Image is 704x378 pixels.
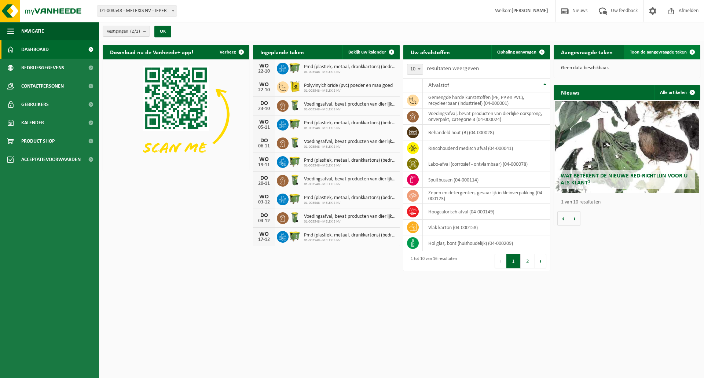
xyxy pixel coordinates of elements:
[253,45,311,59] h2: Ingeplande taken
[257,237,271,242] div: 17-12
[561,173,687,186] span: Wat betekent de nieuwe RED-richtlijn voor u als klant?
[423,156,550,172] td: labo-afval (corrosief - ontvlambaar) (04-000078)
[304,195,396,201] span: Pmd (plastiek, metaal, drankkartons) (bedrijven)
[554,45,620,59] h2: Aangevraagde taken
[289,80,301,93] img: LP-BB-01000-PPR-11
[304,102,396,107] span: Voedingsafval, bevat producten van dierlijke oorsprong, onverpakt, categorie 3
[257,138,271,144] div: DO
[423,235,550,251] td: hol glas, bont (huishoudelijk) (04-000209)
[654,85,700,100] a: Alle artikelen
[257,144,271,149] div: 06-11
[257,200,271,205] div: 03-12
[407,64,423,75] span: 10
[561,66,693,71] p: Geen data beschikbaar.
[624,45,700,59] a: Toon de aangevraagde taken
[554,85,587,99] h2: Nieuws
[506,254,521,268] button: 1
[97,5,177,16] span: 01-003548 - MELEXIS NV - IEPER
[257,162,271,168] div: 19-11
[289,211,301,224] img: WB-0140-HPE-GN-50
[21,77,64,95] span: Contactpersonen
[107,26,140,37] span: Vestigingen
[561,200,697,205] p: 1 van 10 resultaten
[21,22,44,40] span: Navigatie
[569,211,580,226] button: Volgende
[257,175,271,181] div: DO
[257,63,271,69] div: WO
[535,254,546,268] button: Next
[21,114,44,132] span: Kalender
[304,64,396,70] span: Pmd (plastiek, metaal, drankkartons) (bedrijven)
[289,174,301,186] img: WB-0140-HPE-GN-50
[423,188,550,204] td: zepen en detergenten, gevaarlijk in kleinverpakking (04-000123)
[257,100,271,106] div: DO
[304,232,396,238] span: Pmd (plastiek, metaal, drankkartons) (bedrijven)
[304,145,396,149] span: 01-003548 - MELEXIS NV
[103,45,201,59] h2: Download nu de Vanheede+ app!
[304,126,396,131] span: 01-003548 - MELEXIS NV
[521,254,535,268] button: 2
[257,82,271,88] div: WO
[304,214,396,220] span: Voedingsafval, bevat producten van dierlijke oorsprong, onverpakt, categorie 3
[342,45,399,59] a: Bekijk uw kalender
[130,29,140,34] count: (2/2)
[497,50,536,55] span: Ophaling aanvragen
[423,172,550,188] td: spuitbussen (04-000114)
[289,230,301,242] img: WB-1100-HPE-GN-50
[289,136,301,149] img: WB-0140-HPE-GN-50
[495,254,506,268] button: Previous
[257,213,271,219] div: DO
[557,211,569,226] button: Vorige
[220,50,236,55] span: Verberg
[304,83,393,89] span: Polyvinylchloride (pvc) poeder en maalgoed
[423,92,550,109] td: gemengde harde kunststoffen (PE, PP en PVC), recycleerbaar (industrieel) (04-000001)
[289,99,301,111] img: WB-0140-HPE-GN-50
[304,120,396,126] span: Pmd (plastiek, metaal, drankkartons) (bedrijven)
[428,82,449,88] span: Afvalstof
[407,64,423,74] span: 10
[304,176,396,182] span: Voedingsafval, bevat producten van dierlijke oorsprong, onverpakt, categorie 3
[511,8,548,14] strong: [PERSON_NAME]
[491,45,549,59] a: Ophaling aanvragen
[403,45,457,59] h2: Uw afvalstoffen
[304,139,396,145] span: Voedingsafval, bevat producten van dierlijke oorsprong, onverpakt, categorie 3
[348,50,386,55] span: Bekijk uw kalender
[21,132,55,150] span: Product Shop
[21,95,49,114] span: Gebruikers
[289,155,301,168] img: WB-1100-HPE-GN-50
[423,109,550,125] td: voedingsafval, bevat producten van dierlijke oorsprong, onverpakt, categorie 3 (04-000024)
[304,238,396,243] span: 01-003548 - MELEXIS NV
[154,26,171,37] button: OK
[423,125,550,140] td: behandeld hout (B) (04-000028)
[257,69,271,74] div: 22-10
[257,88,271,93] div: 22-10
[304,70,396,74] span: 01-003548 - MELEXIS NV
[407,253,457,269] div: 1 tot 10 van 16 resultaten
[304,89,393,93] span: 01-003548 - MELEXIS NV
[97,6,177,16] span: 01-003548 - MELEXIS NV - IEPER
[304,182,396,187] span: 01-003548 - MELEXIS NV
[257,119,271,125] div: WO
[21,150,81,169] span: Acceptatievoorwaarden
[21,40,49,59] span: Dashboard
[555,101,699,193] a: Wat betekent de nieuwe RED-richtlijn voor u als klant?
[257,106,271,111] div: 23-10
[21,59,64,77] span: Bedrijfsgegevens
[103,26,150,37] button: Vestigingen(2/2)
[214,45,249,59] button: Verberg
[304,158,396,164] span: Pmd (plastiek, metaal, drankkartons) (bedrijven)
[304,107,396,112] span: 01-003548 - MELEXIS NV
[257,157,271,162] div: WO
[257,219,271,224] div: 04-12
[257,231,271,237] div: WO
[427,66,479,71] label: resultaten weergeven
[304,164,396,168] span: 01-003548 - MELEXIS NV
[257,194,271,200] div: WO
[423,204,550,220] td: hoogcalorisch afval (04-000149)
[630,50,687,55] span: Toon de aangevraagde taken
[423,140,550,156] td: risicohoudend medisch afval (04-000041)
[289,192,301,205] img: WB-1100-HPE-GN-50
[304,220,396,224] span: 01-003548 - MELEXIS NV
[103,59,249,169] img: Download de VHEPlus App
[257,181,271,186] div: 20-11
